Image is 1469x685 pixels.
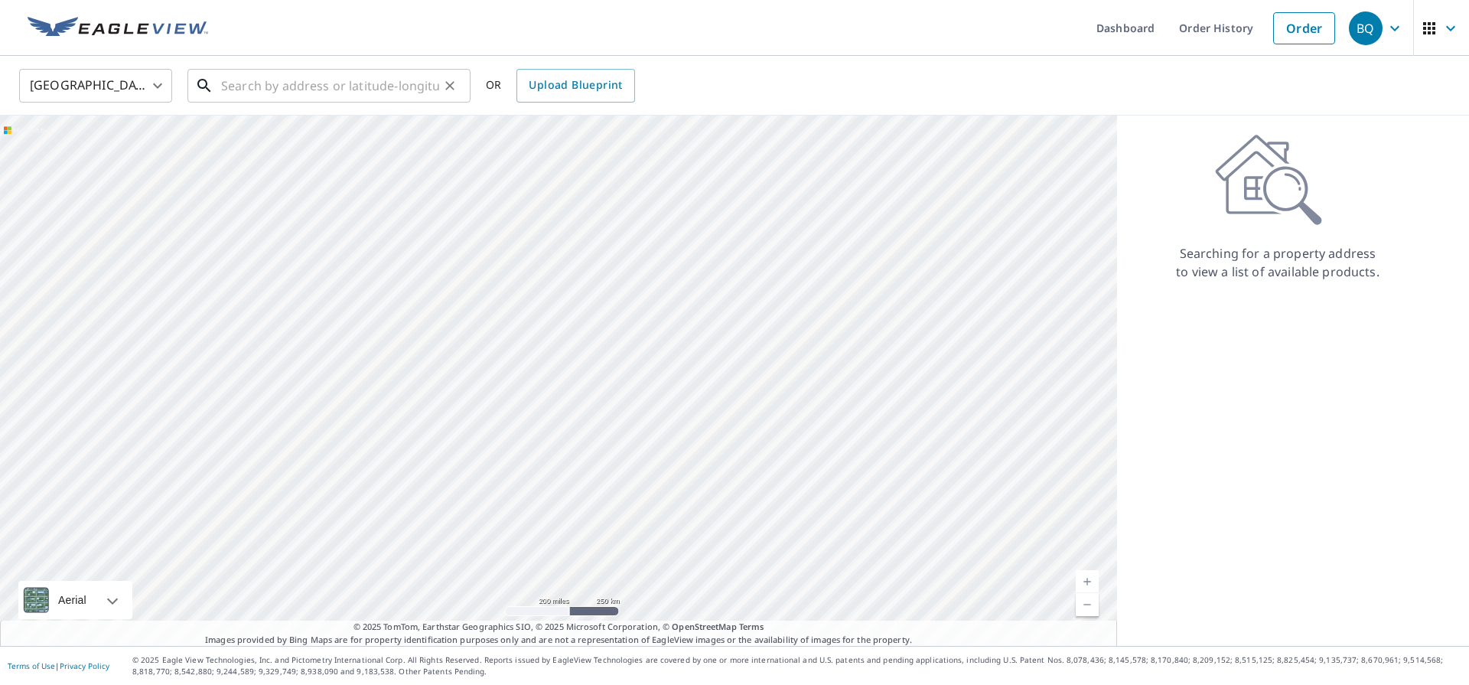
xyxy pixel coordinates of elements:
a: OpenStreetMap [672,621,736,632]
div: Aerial [18,581,132,619]
a: Terms [739,621,764,632]
img: EV Logo [28,17,208,40]
div: OR [486,69,635,103]
a: Privacy Policy [60,661,109,671]
span: © 2025 TomTom, Earthstar Geographics SIO, © 2025 Microsoft Corporation, © [353,621,764,634]
p: Searching for a property address to view a list of available products. [1175,244,1380,281]
a: Terms of Use [8,661,55,671]
span: Upload Blueprint [529,76,622,95]
div: Aerial [54,581,91,619]
a: Order [1273,12,1335,44]
p: | [8,661,109,670]
a: Current Level 5, Zoom Out [1076,593,1099,616]
a: Current Level 5, Zoom In [1076,570,1099,593]
input: Search by address or latitude-longitude [221,64,439,107]
a: Upload Blueprint [516,69,634,103]
button: Clear [439,75,461,96]
p: © 2025 Eagle View Technologies, Inc. and Pictometry International Corp. All Rights Reserved. Repo... [132,654,1461,677]
div: [GEOGRAPHIC_DATA] [19,64,172,107]
div: BQ [1349,11,1383,45]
